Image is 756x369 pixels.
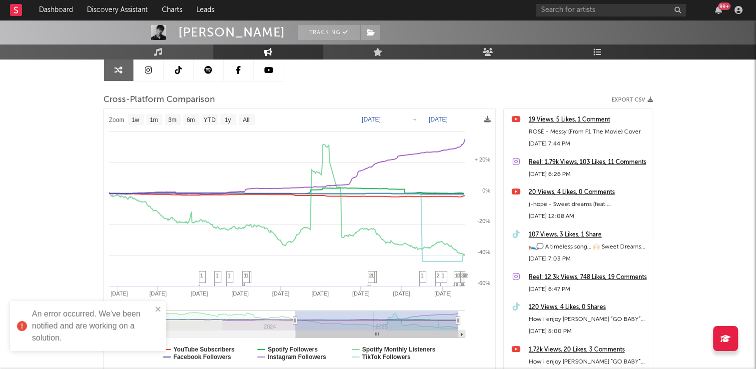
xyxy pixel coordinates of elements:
div: [DATE] 6:26 PM [529,168,648,180]
text: [DATE] [272,290,289,296]
span: 3 [458,272,461,278]
div: How i enjoy [PERSON_NAME] “GO BABY” 😁 @[PERSON_NAME] #justinbieber #gobaby #reels #trend #trending [529,313,648,325]
div: [PERSON_NAME] [178,25,285,40]
a: Reel: 1.79k Views, 103 Likes, 11 Comments [529,156,648,168]
text: -20% [477,218,490,224]
button: close [155,305,162,314]
text: [DATE] [190,290,208,296]
text: [DATE] [352,290,369,296]
div: [DATE] 6:47 PM [529,283,648,295]
a: 19 Views, 5 Likes, 1 Comment [529,114,648,126]
text: [DATE] [231,290,249,296]
div: An error occurred. We've been notified and are working on a solution. [32,308,152,344]
div: [DATE] 7:03 PM [529,253,648,265]
text: [DATE] [149,290,166,296]
text: [DATE] [434,290,452,296]
button: Tracking [298,25,360,40]
text: 3m [168,116,176,123]
a: 1.72k Views, 20 Likes, 3 Comments [529,344,648,356]
text: Instagram Followers [267,353,326,360]
div: 99 + [718,2,731,10]
text: [DATE] [393,290,410,296]
div: [DATE] 7:44 PM [529,138,648,150]
text: 1y [224,116,231,123]
text: 1m [149,116,158,123]
text: YTD [203,116,215,123]
button: 99+ [715,6,722,14]
text: YouTube Subscribers [173,346,235,353]
text: Spotify Monthly Listeners [362,346,435,353]
text: 1w [131,116,139,123]
span: 1 [421,272,424,278]
text: TikTok Followers [362,353,410,360]
span: 3 [461,272,464,278]
text: Spotify Followers [267,346,317,353]
div: [DATE] 8:00 PM [529,325,648,337]
div: How i enjoy [PERSON_NAME] “GO BABY” #justinbieber #shorts #trending #singersongwriter #viral [529,356,648,368]
span: Cross-Platform Comparison [103,94,215,106]
a: Reel: 12.3k Views, 748 Likes, 19 Comments [529,271,648,283]
span: 2 [369,272,372,278]
text: -40% [477,249,490,255]
a: 107 Views, 3 Likes, 1 Share [529,229,648,241]
span: 1 [442,272,445,278]
text: → [412,116,418,123]
text: [DATE] [311,290,329,296]
span: 1 [228,272,231,278]
text: 0% [482,187,490,193]
div: j-hope - Sweet dreams (feat. [PERSON_NAME]) Cover [529,198,648,210]
text: All [242,116,249,123]
text: [DATE] [110,290,128,296]
input: Search for artists [536,4,686,16]
span: 1 [244,272,247,278]
span: 1 [371,272,374,278]
text: -60% [477,280,490,286]
span: 1 [455,272,458,278]
a: 120 Views, 4 Likes, 0 Shares [529,301,648,313]
text: + 20% [474,156,490,162]
text: [DATE] [429,116,448,123]
a: 20 Views, 4 Likes, 0 Comments [529,186,648,198]
span: 1 [200,272,203,278]
text: [DATE] [362,116,381,123]
div: [DATE] 12:08 AM [529,210,648,222]
div: 🛌💭 A timeless song… 🙌🏻 Sweet Dreams by [PERSON_NAME] (feat. [PERSON_NAME]) @hobipower @[PERSON_NA... [529,241,648,253]
text: Zoom [109,116,124,123]
button: Export CSV [612,97,653,103]
text: 6m [186,116,195,123]
div: ROSÉ - Messy (From F1 The Movie) Cover [529,126,648,138]
text: Facebook Followers [173,353,231,360]
span: 1 [216,272,219,278]
span: 2 [437,272,440,278]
